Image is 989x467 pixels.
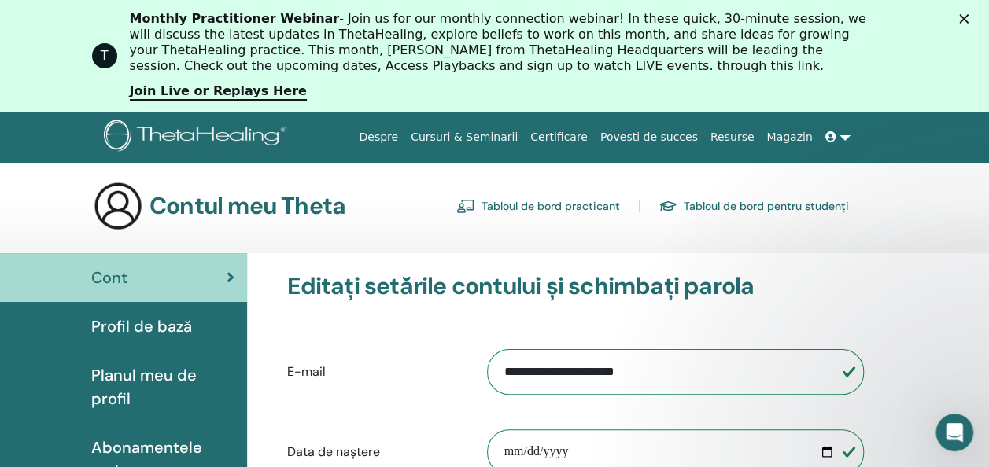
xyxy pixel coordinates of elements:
[130,83,307,101] a: Join Live or Replays Here
[524,123,594,152] a: Certificare
[704,123,761,152] a: Resurse
[456,193,620,219] a: Tabloul de bord practicant
[91,266,127,289] span: Cont
[149,192,345,220] h3: Contul meu Theta
[92,43,117,68] div: Profile image for ThetaHealing
[91,363,234,410] span: Planul meu de profil
[659,193,849,219] a: Tabloul de bord pentru studenți
[594,123,704,152] a: Povesti de succes
[275,437,475,467] label: Data de naștere
[959,14,975,24] div: Close
[352,123,404,152] a: Despre
[104,120,292,155] img: logo.png
[130,11,340,26] b: Monthly Practitioner Webinar
[659,200,677,213] img: graduation-cap.svg
[456,199,475,213] img: chalkboard-teacher.svg
[130,11,873,74] div: - Join us for our monthly connection webinar! In these quick, 30-minute session, we will discuss ...
[275,357,475,387] label: E-mail
[404,123,524,152] a: Cursuri & Seminarii
[760,123,818,152] a: Magazin
[935,414,973,451] iframe: Intercom live chat
[91,314,192,338] span: Profil de bază
[93,181,143,231] img: generic-user-icon.jpg
[287,272,864,300] h3: Editați setările contului și schimbați parola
